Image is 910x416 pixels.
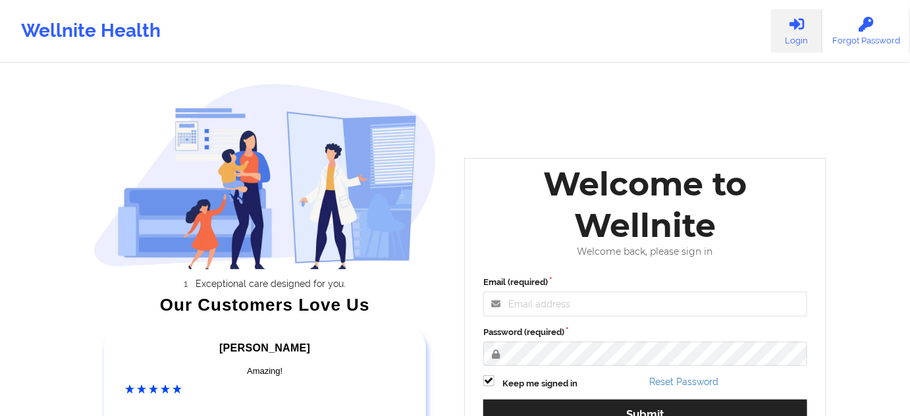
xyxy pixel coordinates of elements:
a: Forgot Password [822,9,910,53]
span: [PERSON_NAME] [219,342,310,353]
div: Amazing! [126,365,405,378]
a: Login [771,9,822,53]
div: Our Customers Love Us [94,298,437,311]
label: Keep me signed in [502,377,577,390]
div: Welcome to Wellnite [474,163,816,246]
label: Email (required) [483,276,807,289]
a: Reset Password [650,377,719,387]
div: Welcome back, please sign in [474,246,816,257]
li: Exceptional care designed for you. [105,278,437,289]
input: Email address [483,292,807,317]
label: Password (required) [483,326,807,339]
img: wellnite-auth-hero_200.c722682e.png [94,83,437,269]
